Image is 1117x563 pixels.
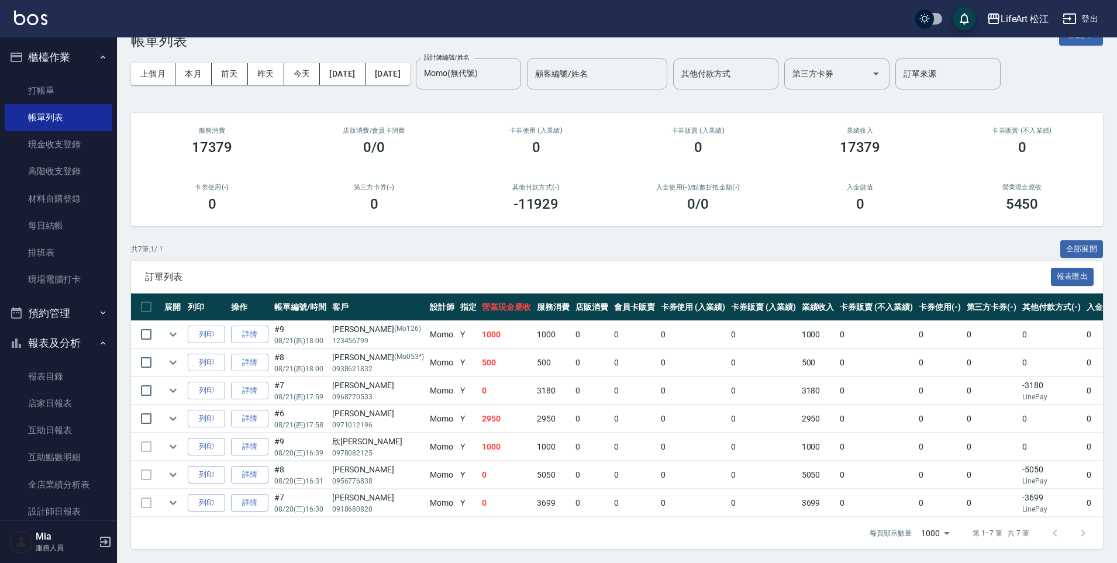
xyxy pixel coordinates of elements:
[916,461,964,489] td: 0
[274,420,326,430] p: 08/21 (四) 17:58
[658,321,729,348] td: 0
[837,349,915,377] td: 0
[573,461,611,489] td: 0
[534,489,573,517] td: 3699
[271,321,329,348] td: #9
[955,184,1089,191] h2: 營業現金應收
[164,494,182,512] button: expand row
[799,489,837,517] td: 3699
[5,266,112,293] a: 現場電腦打卡
[1058,8,1103,30] button: 登出
[694,139,702,156] h3: 0
[457,293,480,321] th: 指定
[1018,139,1026,156] h3: 0
[185,293,228,321] th: 列印
[307,184,441,191] h2: 第三方卡券(-)
[231,326,268,344] a: 詳情
[145,271,1051,283] span: 訂單列表
[145,184,279,191] h2: 卡券使用(-)
[427,489,457,517] td: Momo
[427,349,457,377] td: Momo
[424,53,470,62] label: 設計師編號/姓名
[799,461,837,489] td: 5050
[973,528,1029,538] p: 第 1–7 筆 共 7 筆
[14,11,47,25] img: Logo
[188,466,225,484] button: 列印
[479,405,534,433] td: 2950
[964,321,1020,348] td: 0
[837,321,915,348] td: 0
[274,392,326,402] p: 08/21 (四) 17:59
[532,139,540,156] h3: 0
[1019,433,1084,461] td: 0
[513,196,559,212] h3: -11929
[164,326,182,343] button: expand row
[145,127,279,134] h3: 服務消費
[9,530,33,554] img: Person
[332,407,424,420] div: [PERSON_NAME]
[728,489,799,517] td: 0
[5,131,112,158] a: 現金收支登錄
[457,433,480,461] td: Y
[192,139,233,156] h3: 17379
[274,504,326,514] p: 08/20 (三) 16:30
[188,410,225,428] button: 列印
[274,336,326,346] p: 08/21 (四) 18:00
[188,382,225,400] button: 列印
[427,433,457,461] td: Momo
[5,363,112,390] a: 報表目錄
[370,196,378,212] h3: 0
[1051,271,1094,282] a: 報表匯出
[332,492,424,504] div: [PERSON_NAME]
[799,433,837,461] td: 1000
[332,336,424,346] p: 123456799
[274,476,326,486] p: 08/20 (三) 16:31
[131,63,175,85] button: 上個月
[208,196,216,212] h3: 0
[837,377,915,405] td: 0
[469,127,603,134] h2: 卡券使用 (入業績)
[231,410,268,428] a: 詳情
[188,494,225,512] button: 列印
[631,184,765,191] h2: 入金使用(-) /點數折抵金額(-)
[837,405,915,433] td: 0
[1019,489,1084,517] td: -3699
[394,351,424,364] p: (Mo053*)
[728,321,799,348] td: 0
[799,349,837,377] td: 500
[964,489,1020,517] td: 0
[228,293,271,321] th: 操作
[728,293,799,321] th: 卡券販賣 (入業績)
[231,494,268,512] a: 詳情
[427,405,457,433] td: Momo
[534,377,573,405] td: 3180
[870,528,912,538] p: 每頁顯示數量
[5,185,112,212] a: 材料自購登錄
[953,7,976,30] button: save
[964,377,1020,405] td: 0
[164,354,182,371] button: expand row
[573,321,611,348] td: 0
[799,321,837,348] td: 1000
[332,476,424,486] p: 0956776838
[366,63,410,85] button: [DATE]
[329,293,427,321] th: 客戶
[248,63,284,85] button: 昨天
[212,63,248,85] button: 前天
[1019,293,1084,321] th: 其他付款方式(-)
[457,349,480,377] td: Y
[837,461,915,489] td: 0
[479,461,534,489] td: 0
[534,293,573,321] th: 服務消費
[271,377,329,405] td: #7
[271,405,329,433] td: #6
[5,212,112,239] a: 每日結帳
[916,433,964,461] td: 0
[332,392,424,402] p: 0968770533
[164,438,182,455] button: expand row
[916,349,964,377] td: 0
[188,326,225,344] button: 列印
[658,489,729,517] td: 0
[534,349,573,377] td: 500
[799,405,837,433] td: 2950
